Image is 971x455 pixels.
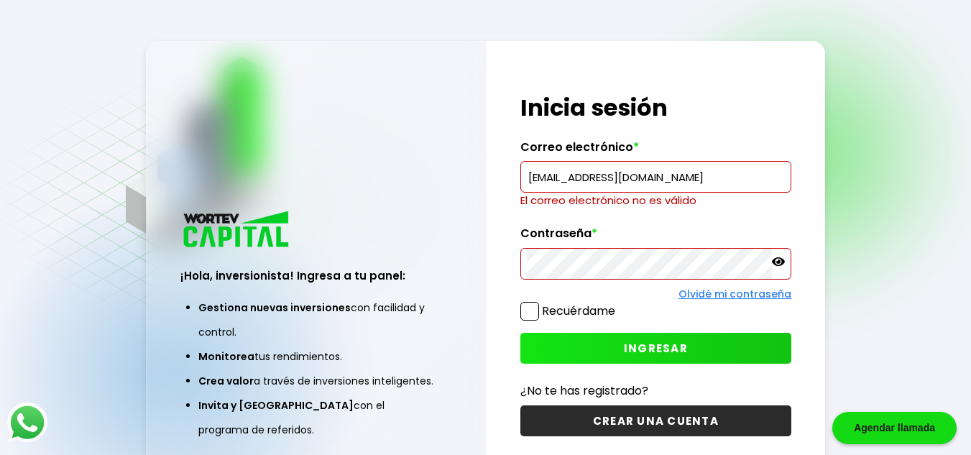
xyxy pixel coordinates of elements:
li: a través de inversiones inteligentes. [198,369,434,393]
a: ¿No te has registrado?CREAR UNA CUENTA [520,382,791,436]
li: tus rendimientos. [198,344,434,369]
p: ¿No te has registrado? [520,382,791,400]
h1: Inicia sesión [520,91,791,125]
input: hola@wortev.capital [527,162,785,192]
a: Olvidé mi contraseña [678,287,791,301]
button: INGRESAR [520,333,791,364]
label: Correo electrónico [520,140,791,162]
h3: ¡Hola, inversionista! Ingresa a tu panel: [180,267,452,284]
label: Contraseña [520,226,791,248]
img: logos_whatsapp-icon.242b2217.svg [7,403,47,443]
span: INGRESAR [624,341,688,356]
li: con el programa de referidos. [198,393,434,442]
li: con facilidad y control. [198,295,434,344]
button: CREAR UNA CUENTA [520,405,791,436]
span: Monitorea [198,349,254,364]
span: Crea valor [198,374,254,388]
label: Recuérdame [542,303,615,319]
span: Gestiona nuevas inversiones [198,300,351,315]
div: Agendar llamada [832,412,957,444]
img: logo_wortev_capital [180,209,294,252]
span: Invita y [GEOGRAPHIC_DATA] [198,398,354,413]
p: El correo electrónico no es válido [520,193,791,208]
